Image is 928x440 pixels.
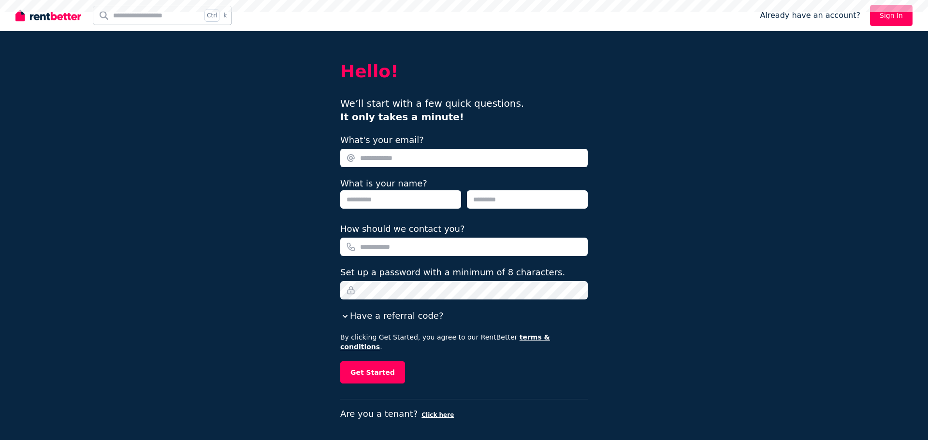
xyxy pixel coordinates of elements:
span: Already have an account? [760,10,860,21]
span: Ctrl [204,9,219,22]
span: We’ll start with a few quick questions. [340,98,524,123]
b: It only takes a minute! [340,111,464,123]
img: RentBetter [15,8,81,23]
button: Get Started [340,361,405,383]
a: Sign In [870,5,913,26]
button: Click here [421,411,454,419]
label: How should we contact you? [340,222,465,236]
label: Set up a password with a minimum of 8 characters. [340,266,565,279]
button: Have a referral code? [340,309,443,323]
h2: Hello! [340,62,588,81]
p: Are you a tenant? [340,407,588,421]
label: What's your email? [340,133,424,147]
span: k [223,12,227,19]
label: What is your name? [340,178,427,188]
p: By clicking Get Started, you agree to our RentBetter . [340,332,588,352]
